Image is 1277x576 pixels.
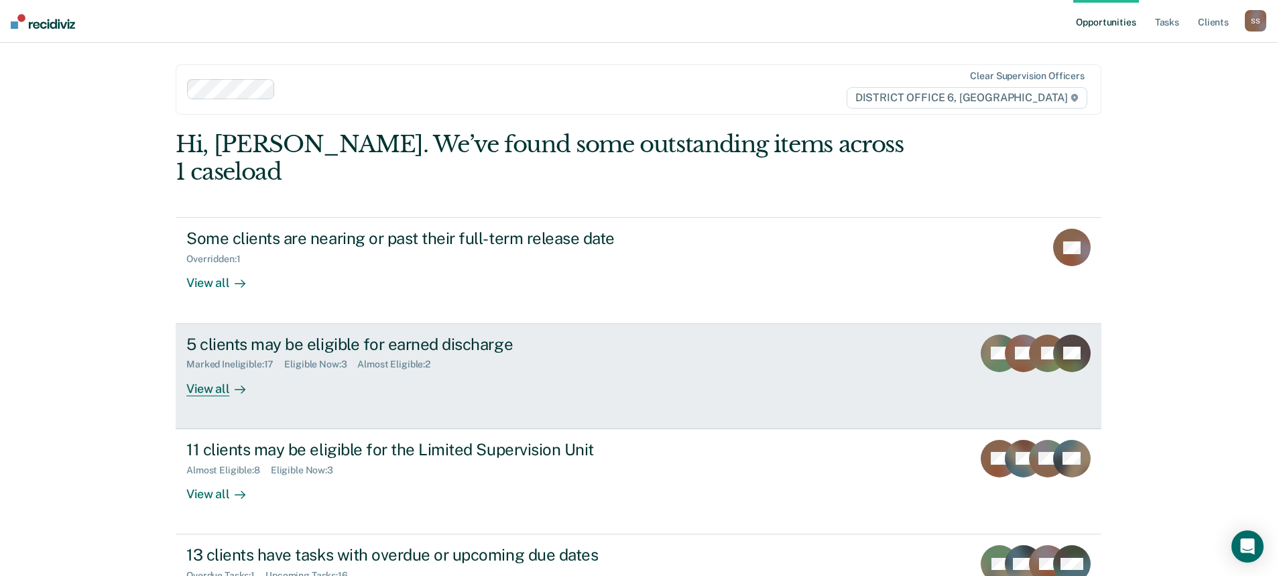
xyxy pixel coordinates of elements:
[1245,10,1266,32] button: SS
[186,335,657,354] div: 5 clients may be eligible for earned discharge
[284,359,357,370] div: Eligible Now : 3
[176,217,1101,323] a: Some clients are nearing or past their full-term release dateOverridden:1View all
[176,324,1101,429] a: 5 clients may be eligible for earned dischargeMarked Ineligible:17Eligible Now:3Almost Eligible:2...
[11,14,75,29] img: Recidiviz
[186,359,284,370] div: Marked Ineligible : 17
[271,465,344,476] div: Eligible Now : 3
[186,370,261,396] div: View all
[970,70,1084,82] div: Clear supervision officers
[186,440,657,459] div: 11 clients may be eligible for the Limited Supervision Unit
[176,131,916,186] div: Hi, [PERSON_NAME]. We’ve found some outstanding items across 1 caseload
[1245,10,1266,32] div: S S
[186,253,251,265] div: Overridden : 1
[186,229,657,248] div: Some clients are nearing or past their full-term release date
[1231,530,1264,563] div: Open Intercom Messenger
[186,265,261,291] div: View all
[186,475,261,502] div: View all
[186,465,271,476] div: Almost Eligible : 8
[176,429,1101,534] a: 11 clients may be eligible for the Limited Supervision UnitAlmost Eligible:8Eligible Now:3View all
[847,87,1087,109] span: DISTRICT OFFICE 6, [GEOGRAPHIC_DATA]
[357,359,441,370] div: Almost Eligible : 2
[186,545,657,565] div: 13 clients have tasks with overdue or upcoming due dates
